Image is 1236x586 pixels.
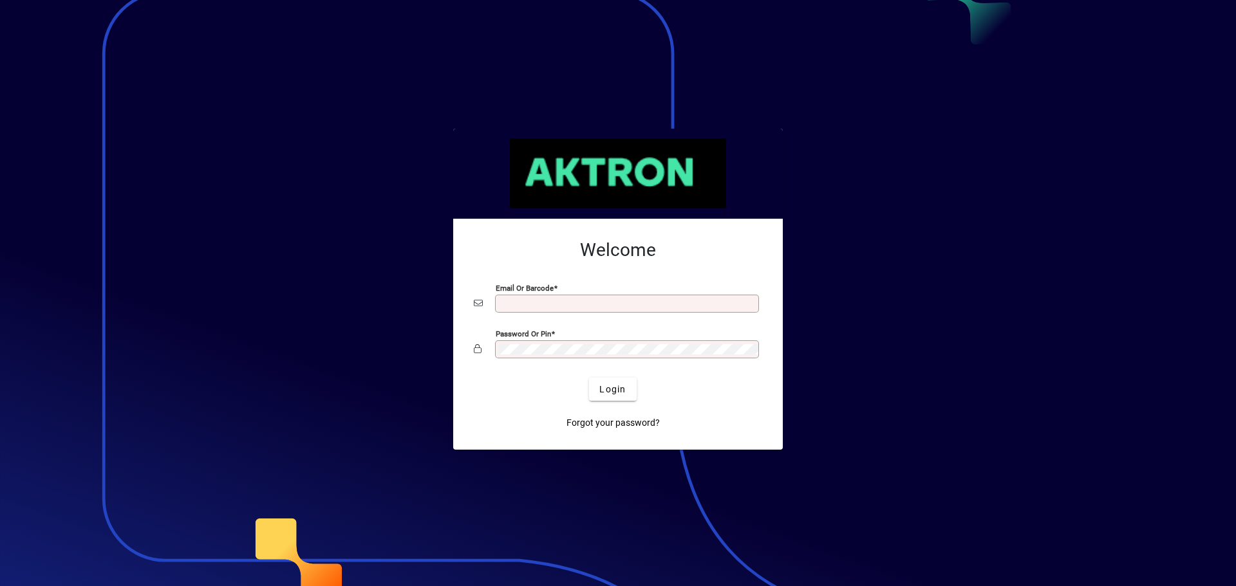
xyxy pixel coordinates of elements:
a: Forgot your password? [561,411,665,434]
h2: Welcome [474,239,762,261]
mat-label: Email or Barcode [496,284,554,293]
span: Forgot your password? [566,416,660,430]
span: Login [599,383,626,396]
button: Login [589,378,636,401]
mat-label: Password or Pin [496,329,551,338]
